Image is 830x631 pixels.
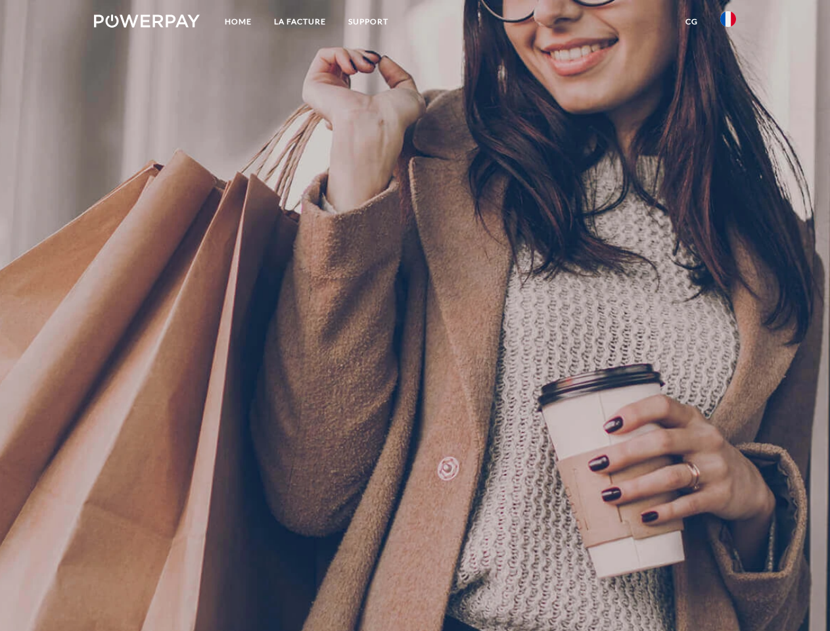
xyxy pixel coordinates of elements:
[214,10,263,34] a: Home
[720,11,736,27] img: fr
[263,10,337,34] a: LA FACTURE
[674,10,709,34] a: CG
[94,14,200,28] img: logo-powerpay-white.svg
[337,10,400,34] a: Support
